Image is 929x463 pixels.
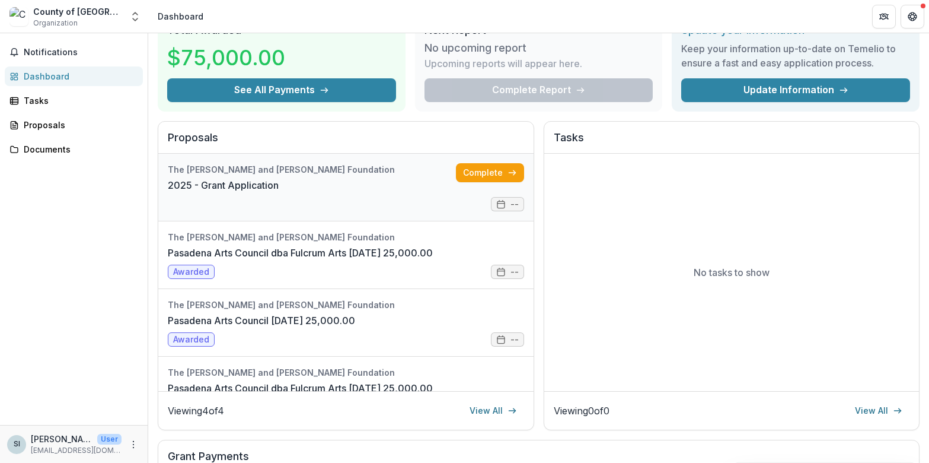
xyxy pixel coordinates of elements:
[554,131,910,154] h2: Tasks
[168,404,224,418] p: Viewing 4 of 4
[167,78,396,102] button: See All Payments
[14,440,20,448] div: Sabrina Im
[681,42,910,70] h3: Keep your information up-to-date on Temelio to ensure a fast and easy application process.
[153,8,208,25] nav: breadcrumb
[901,5,924,28] button: Get Help
[24,143,133,156] div: Documents
[681,78,910,102] a: Update Information
[554,404,609,418] p: Viewing 0 of 0
[24,47,138,58] span: Notifications
[9,7,28,26] img: County of Los Angeles
[462,401,524,420] a: View All
[31,445,122,456] p: [EMAIL_ADDRESS][DOMAIN_NAME]
[24,94,133,107] div: Tasks
[5,43,143,62] button: Notifications
[5,115,143,135] a: Proposals
[168,246,433,260] a: Pasadena Arts Council dba Fulcrum Arts [DATE] 25,000.00
[31,433,92,445] p: [PERSON_NAME]
[168,313,355,328] a: Pasadena Arts Council [DATE] 25,000.00
[848,401,909,420] a: View All
[24,119,133,131] div: Proposals
[5,66,143,86] a: Dashboard
[158,10,203,23] div: Dashboard
[167,42,285,74] h3: $75,000.00
[424,56,582,71] p: Upcoming reports will appear here.
[33,5,122,18] div: County of [GEOGRAPHIC_DATA]
[872,5,896,28] button: Partners
[126,437,141,452] button: More
[5,139,143,159] a: Documents
[24,70,133,83] div: Dashboard
[127,5,143,28] button: Open entity switcher
[5,91,143,110] a: Tasks
[168,131,524,154] h2: Proposals
[97,434,122,445] p: User
[456,163,524,182] a: Complete
[168,381,433,395] a: Pasadena Arts Council dba Fulcrum Arts [DATE] 25,000.00
[424,42,526,55] h3: No upcoming report
[694,265,770,280] p: No tasks to show
[33,18,78,28] span: Organization
[168,178,279,192] a: 2025 - Grant Application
